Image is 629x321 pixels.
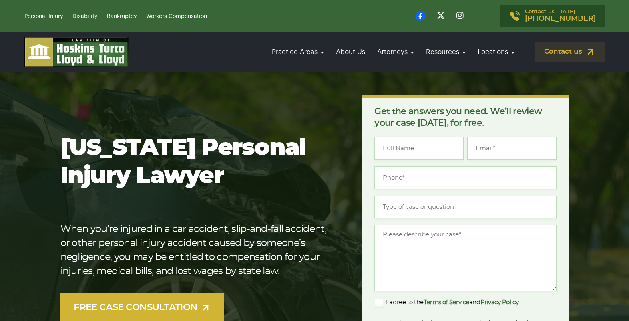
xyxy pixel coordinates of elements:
[201,303,211,313] img: arrow-up-right-light.svg
[374,298,518,307] label: I agree to the and
[60,222,337,279] p: When you’re injured in a car accident, slip-and-fall accident, or other personal injury accident ...
[146,14,207,19] a: Workers Compensation
[72,14,97,19] a: Disability
[268,40,328,63] a: Practice Areas
[374,106,557,129] p: Get the answers you need. We’ll review your case [DATE], for free.
[525,15,596,23] span: [PHONE_NUMBER]
[373,40,418,63] a: Attorneys
[467,137,557,160] input: Email*
[107,14,137,19] a: Bankruptcy
[480,299,519,305] a: Privacy Policy
[60,134,337,190] h1: [US_STATE] Personal Injury Lawyer
[332,40,369,63] a: About Us
[24,37,129,67] img: logo
[500,5,605,27] a: Contact us [DATE][PHONE_NUMBER]
[535,42,605,62] a: Contact us
[424,299,469,305] a: Terms of Service
[374,196,557,218] input: Type of case or question
[422,40,470,63] a: Resources
[24,14,63,19] a: Personal Injury
[474,40,518,63] a: Locations
[525,9,596,23] p: Contact us [DATE]
[374,166,557,189] input: Phone*
[374,137,464,160] input: Full Name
